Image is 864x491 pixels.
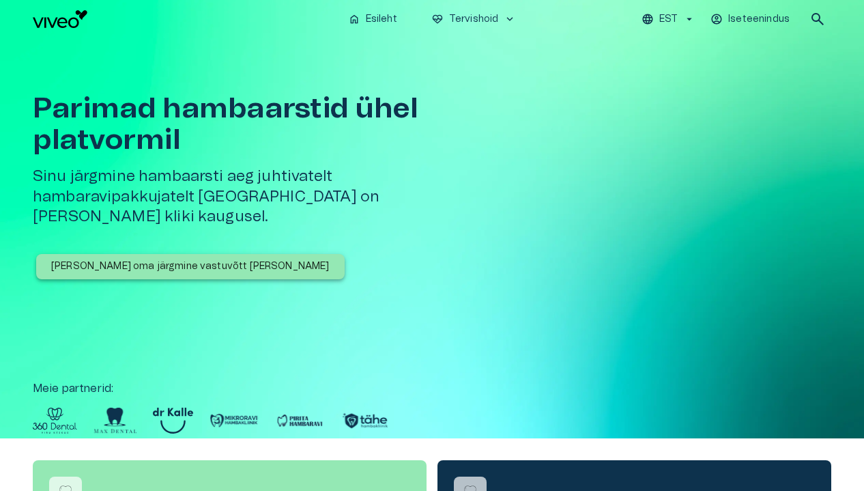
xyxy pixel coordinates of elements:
button: EST [639,10,697,29]
p: Tervishoid [449,12,499,27]
button: homeEsileht [343,10,404,29]
img: Partner logo [93,408,136,434]
p: Meie partnerid : [33,380,831,397]
img: Partner logo [341,408,390,434]
a: Navigate to homepage [33,10,337,28]
h1: Parimad hambaarstid ühel platvormil [33,93,475,156]
img: Partner logo [275,408,324,434]
img: Partner logo [153,408,193,434]
p: EST [659,12,678,27]
img: Partner logo [210,408,259,434]
button: Iseteenindus [708,10,793,29]
img: Partner logo [33,408,77,434]
span: search [809,11,826,27]
p: Esileht [366,12,397,27]
button: open search modal [804,5,831,33]
button: ecg_heartTervishoidkeyboard_arrow_down [426,10,522,29]
span: home [348,13,360,25]
button: [PERSON_NAME] oma järgmine vastuvõtt [PERSON_NAME] [36,254,345,279]
p: Iseteenindus [728,12,790,27]
p: [PERSON_NAME] oma järgmine vastuvõtt [PERSON_NAME] [51,259,330,274]
span: keyboard_arrow_down [504,13,516,25]
h5: Sinu järgmine hambaarsti aeg juhtivatelt hambaravipakkujatelt [GEOGRAPHIC_DATA] on [PERSON_NAME] ... [33,167,475,227]
img: Viveo logo [33,10,87,28]
span: ecg_heart [431,13,444,25]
